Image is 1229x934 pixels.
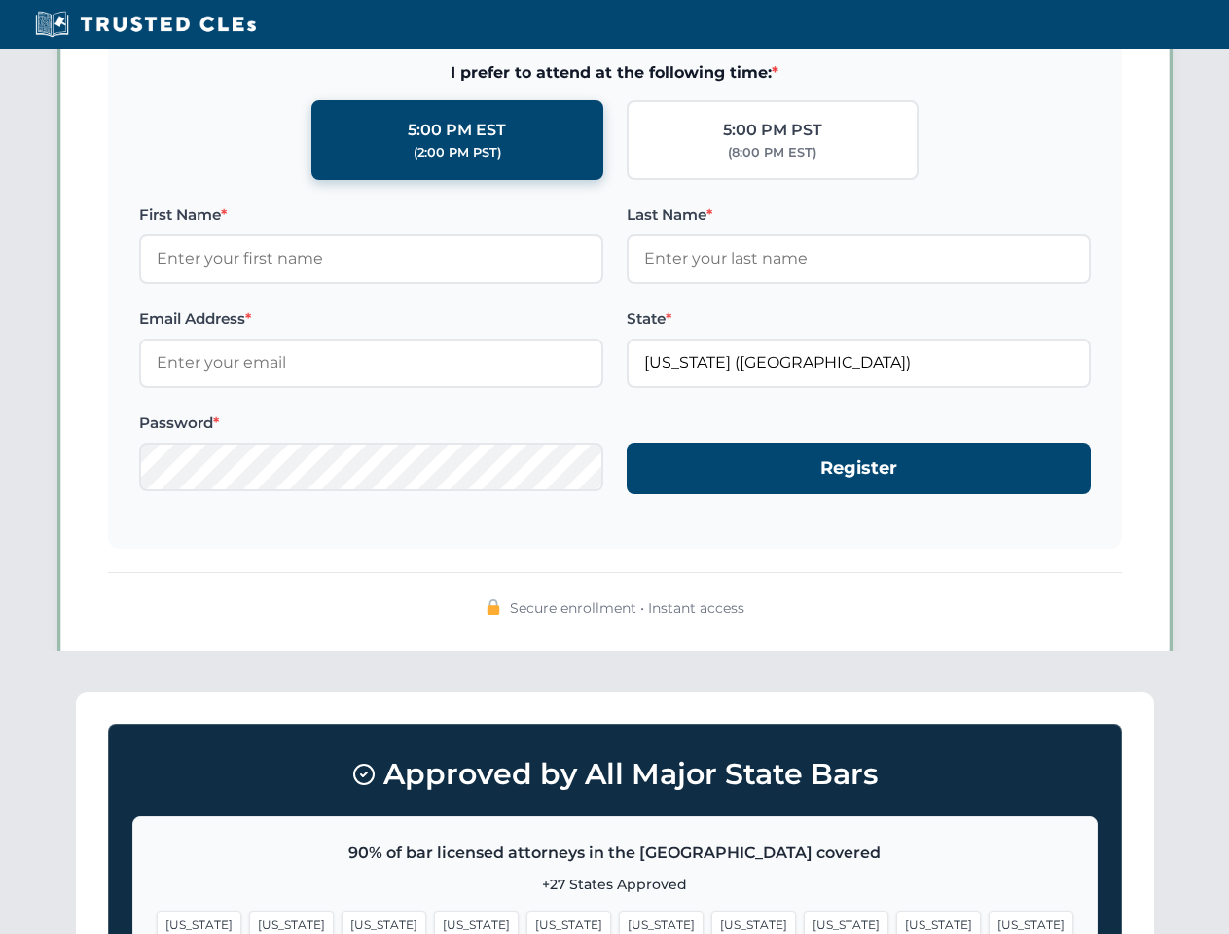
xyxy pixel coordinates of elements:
[627,234,1091,283] input: Enter your last name
[139,234,603,283] input: Enter your first name
[139,203,603,227] label: First Name
[728,143,816,162] div: (8:00 PM EST)
[510,597,744,619] span: Secure enrollment • Instant access
[627,443,1091,494] button: Register
[627,339,1091,387] input: Florida (FL)
[139,307,603,331] label: Email Address
[139,339,603,387] input: Enter your email
[486,599,501,615] img: 🔒
[157,874,1073,895] p: +27 States Approved
[139,60,1091,86] span: I prefer to attend at the following time:
[157,841,1073,866] p: 90% of bar licensed attorneys in the [GEOGRAPHIC_DATA] covered
[139,412,603,435] label: Password
[414,143,501,162] div: (2:00 PM PST)
[627,307,1091,331] label: State
[408,118,506,143] div: 5:00 PM EST
[29,10,262,39] img: Trusted CLEs
[627,203,1091,227] label: Last Name
[723,118,822,143] div: 5:00 PM PST
[132,748,1098,801] h3: Approved by All Major State Bars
